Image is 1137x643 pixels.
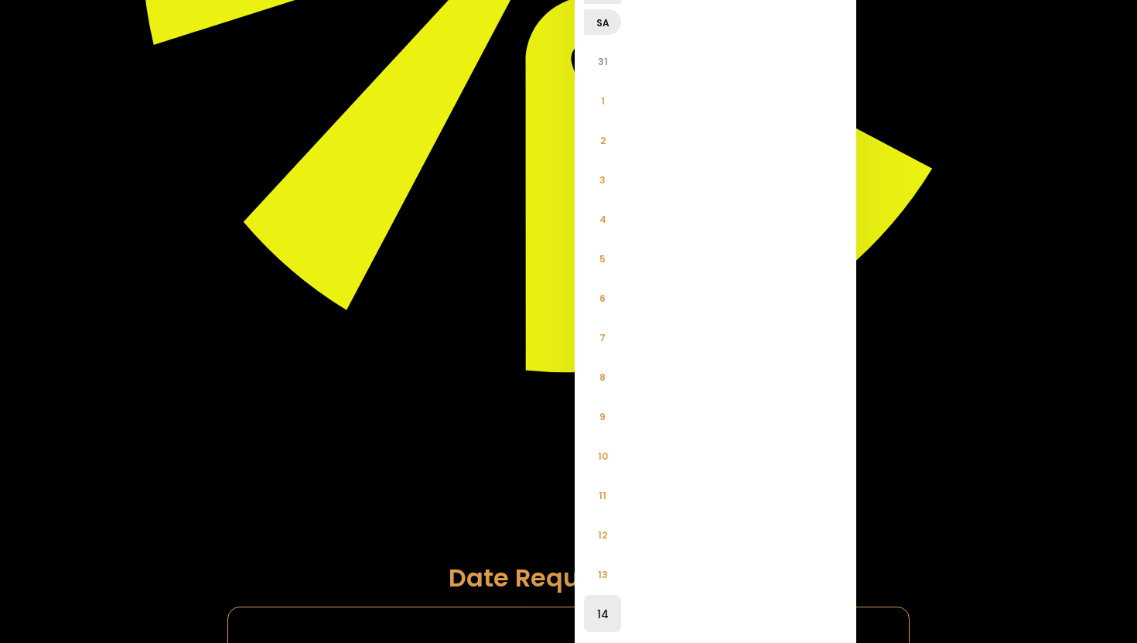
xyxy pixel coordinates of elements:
[227,564,910,591] h1: Date Request Form
[584,556,621,593] li: 13
[584,319,621,356] li: 7
[584,279,621,316] li: 6
[584,516,621,553] li: 12
[584,121,621,159] li: 2
[584,595,621,632] li: 14
[584,200,621,238] li: 4
[584,437,621,474] li: 10
[584,9,621,35] li: Sa
[584,358,621,395] li: 8
[584,240,621,277] li: 5
[584,398,621,435] li: 9
[584,161,621,198] li: 3
[584,43,621,80] li: 31
[584,477,621,514] li: 11
[584,82,621,119] li: 1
